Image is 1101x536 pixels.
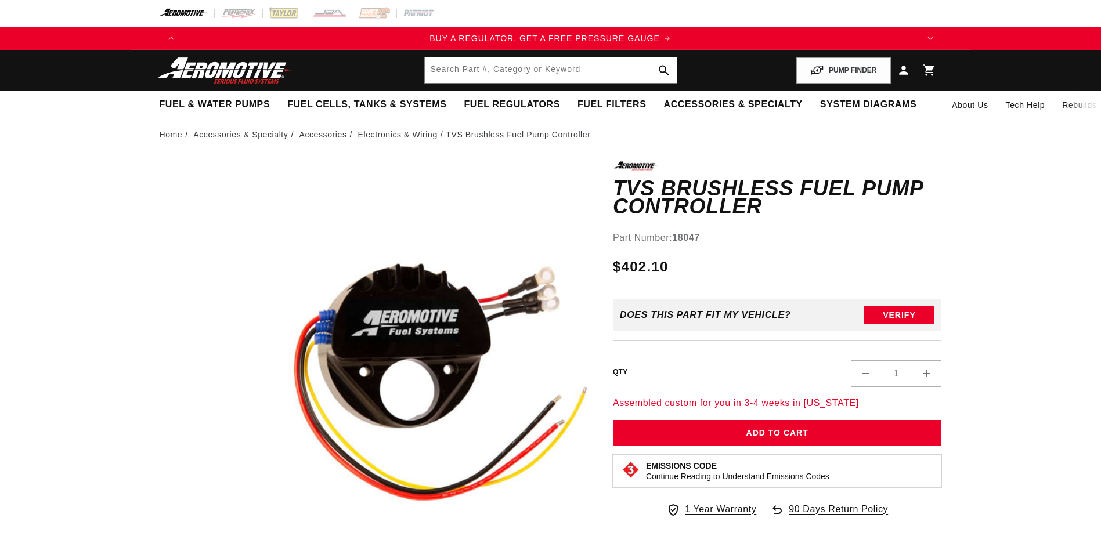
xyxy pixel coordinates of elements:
[193,128,297,141] li: Accessories & Specialty
[160,128,183,141] a: Home
[155,57,300,84] img: Aeromotive
[577,99,647,111] span: Fuel Filters
[613,230,942,245] div: Part Number:
[464,99,559,111] span: Fuel Regulators
[789,502,888,528] span: 90 Days Return Policy
[622,461,640,479] img: Emissions code
[455,91,568,118] summary: Fuel Regulators
[613,179,942,216] h1: TVS Brushless Fuel Pump Controller
[183,32,919,45] div: 1 of 4
[919,27,942,50] button: Translation missing: en.sections.announcements.next_announcement
[279,91,455,118] summary: Fuel Cells, Tanks & Systems
[569,91,655,118] summary: Fuel Filters
[1062,99,1096,111] span: Rebuilds
[425,57,677,83] input: Search by Part Number, Category or Keyword
[183,32,919,45] div: Announcement
[1006,99,1045,111] span: Tech Help
[685,502,756,517] span: 1 Year Warranty
[997,91,1054,119] summary: Tech Help
[646,461,829,481] button: Emissions CodeContinue Reading to Understand Emissions Codes
[666,502,756,517] a: 1 Year Warranty
[811,91,925,118] summary: System Diagrams
[651,57,677,83] button: search button
[796,57,890,84] button: PUMP FINDER
[160,27,183,50] button: Translation missing: en.sections.announcements.previous_announcement
[820,99,916,111] span: System Diagrams
[613,256,669,277] span: $402.10
[358,128,438,141] a: Electronics & Wiring
[429,34,660,43] span: BUY A REGULATOR, GET A FREE PRESSURE GAUGE
[613,420,942,446] button: Add to Cart
[613,367,628,377] label: QTY
[864,306,934,324] button: Verify
[770,502,888,528] a: 90 Days Return Policy
[655,91,811,118] summary: Accessories & Specialty
[646,461,717,470] strong: Emissions Code
[151,91,279,118] summary: Fuel & Water Pumps
[287,99,446,111] span: Fuel Cells, Tanks & Systems
[446,128,590,141] li: TVS Brushless Fuel Pump Controller
[952,100,988,110] span: About Us
[664,99,803,111] span: Accessories & Specialty
[160,128,942,141] nav: breadcrumbs
[943,91,997,119] a: About Us
[299,128,346,141] a: Accessories
[620,310,791,320] div: Does This part fit My vehicle?
[646,471,829,481] p: Continue Reading to Understand Emissions Codes
[160,99,270,111] span: Fuel & Water Pumps
[183,32,919,45] a: BUY A REGULATOR, GET A FREE PRESSURE GAUGE
[131,27,971,50] slideshow-component: Translation missing: en.sections.announcements.announcement_bar
[672,233,700,242] strong: 18047
[613,396,942,411] p: Assembled custom for you in 3-4 weeks in [US_STATE]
